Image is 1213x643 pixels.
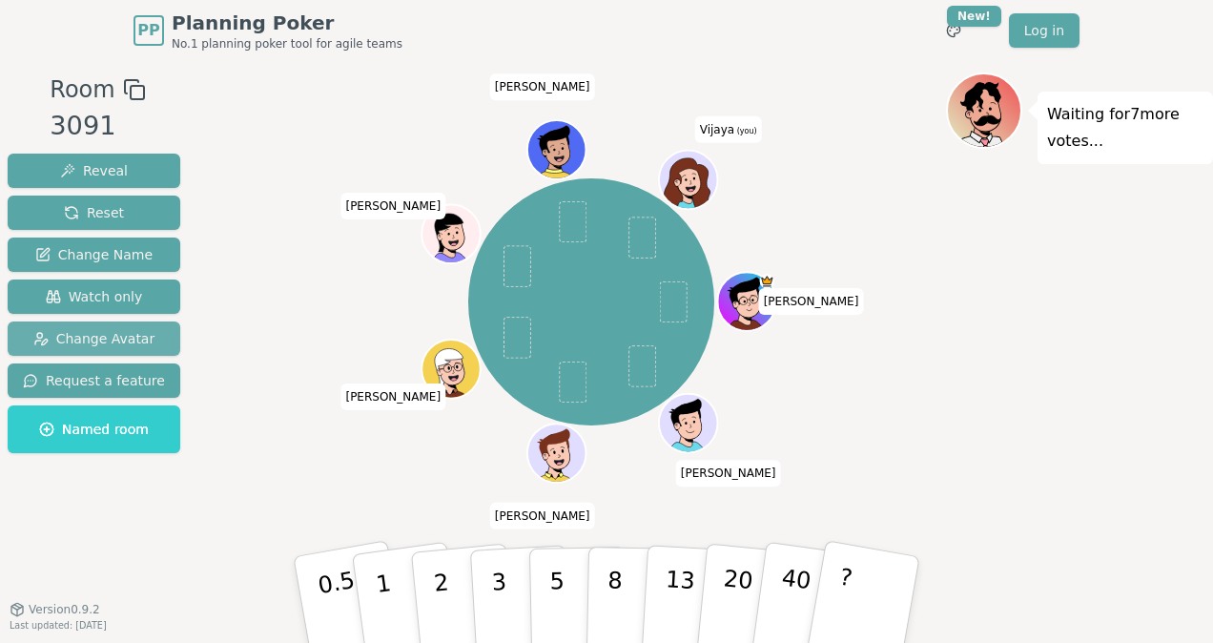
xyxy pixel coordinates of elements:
[50,73,114,107] span: Room
[134,10,402,52] a: PPPlanning PokerNo.1 planning poker tool for agile teams
[29,602,100,617] span: Version 0.9.2
[8,238,180,272] button: Change Name
[661,153,716,208] button: Click to change your avatar
[35,245,153,264] span: Change Name
[340,193,445,219] span: Click to change your name
[33,329,155,348] span: Change Avatar
[760,275,774,289] span: Matt is the host
[46,287,143,306] span: Watch only
[734,127,757,135] span: (you)
[8,321,180,356] button: Change Avatar
[947,6,1001,27] div: New!
[1047,101,1203,155] p: Waiting for 7 more votes...
[64,203,124,222] span: Reset
[490,503,595,529] span: Click to change your name
[172,10,402,36] span: Planning Poker
[8,196,180,230] button: Reset
[39,420,149,439] span: Named room
[60,161,128,180] span: Reveal
[490,74,595,101] span: Click to change your name
[759,288,864,315] span: Click to change your name
[695,116,762,143] span: Click to change your name
[8,154,180,188] button: Reveal
[50,107,145,146] div: 3091
[340,384,445,410] span: Click to change your name
[676,461,781,487] span: Click to change your name
[8,405,180,453] button: Named room
[10,602,100,617] button: Version0.9.2
[23,371,165,390] span: Request a feature
[8,280,180,314] button: Watch only
[936,13,971,48] button: New!
[172,36,402,52] span: No.1 planning poker tool for agile teams
[137,19,159,42] span: PP
[1009,13,1079,48] a: Log in
[10,620,107,631] span: Last updated: [DATE]
[8,363,180,398] button: Request a feature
